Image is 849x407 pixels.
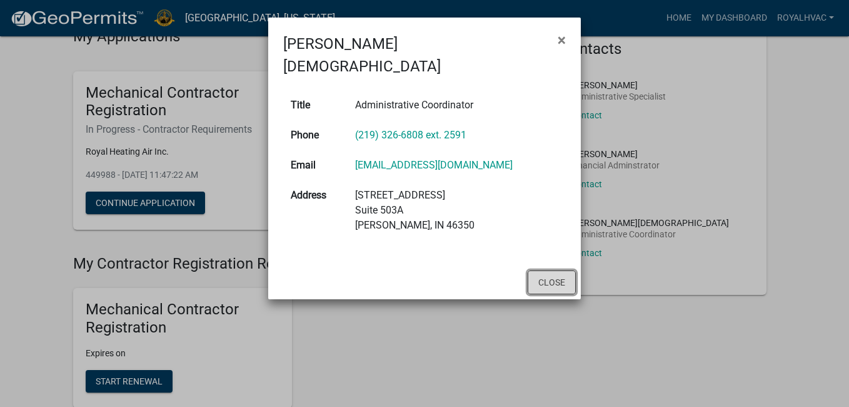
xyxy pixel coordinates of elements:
[558,31,566,49] span: ×
[348,180,566,240] td: [STREET_ADDRESS] Suite 503A [PERSON_NAME], IN 46350
[283,150,348,180] th: Email
[355,159,513,171] a: [EMAIL_ADDRESS][DOMAIN_NAME]
[283,90,348,120] th: Title
[548,23,576,58] button: Close
[283,33,548,78] h4: [PERSON_NAME][DEMOGRAPHIC_DATA]
[348,90,566,120] td: Administrative Coordinator
[355,129,466,141] a: (219) 326-6808 ext. 2591
[283,180,348,240] th: Address
[528,270,576,294] button: Close
[283,120,348,150] th: Phone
